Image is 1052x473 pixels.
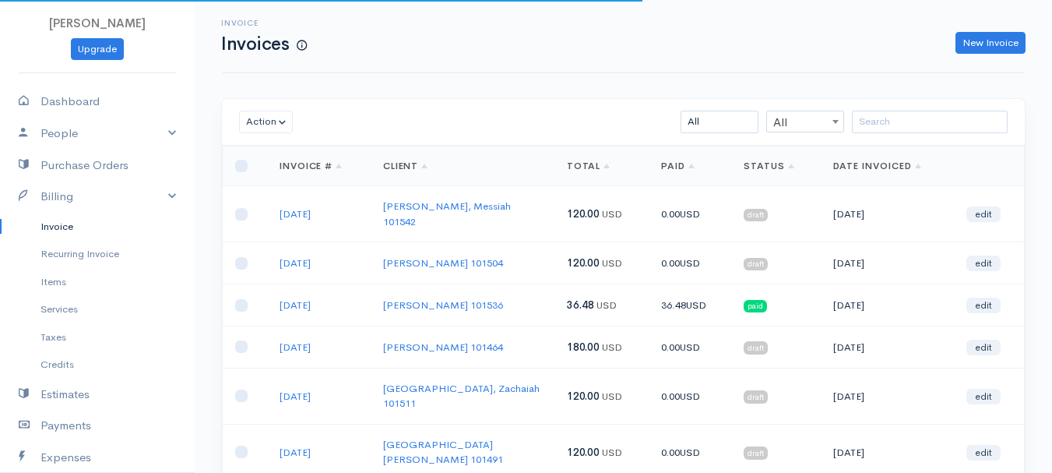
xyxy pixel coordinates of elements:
[649,242,731,284] td: 0.00
[821,368,955,424] td: [DATE]
[280,341,311,354] a: [DATE]
[744,390,768,403] span: draft
[966,206,1001,222] a: edit
[567,256,600,270] span: 120.00
[602,207,622,221] span: USD
[766,111,844,132] span: All
[602,341,622,354] span: USD
[966,340,1001,355] a: edit
[602,390,622,403] span: USD
[686,298,706,312] span: USD
[221,19,307,27] h6: Invoice
[49,16,146,30] span: [PERSON_NAME]
[833,160,921,172] a: Date Invoiced
[680,256,700,270] span: USD
[280,256,311,270] a: [DATE]
[383,382,540,411] a: [GEOGRAPHIC_DATA], Zachaiah 101511
[955,32,1026,55] a: New Invoice
[567,160,610,172] a: Total
[280,207,311,221] a: [DATE]
[383,298,503,312] a: [PERSON_NAME] 101536
[649,327,731,369] td: 0.00
[280,160,343,172] a: Invoice #
[966,298,1001,313] a: edit
[383,256,503,270] a: [PERSON_NAME] 101504
[744,160,794,172] a: Status
[966,389,1001,404] a: edit
[821,284,955,327] td: [DATE]
[744,341,768,354] span: draft
[744,209,768,221] span: draft
[680,446,700,459] span: USD
[567,446,600,459] span: 120.00
[567,390,600,403] span: 120.00
[744,447,768,459] span: draft
[280,446,311,459] a: [DATE]
[661,160,695,172] a: Paid
[280,390,311,403] a: [DATE]
[767,111,843,133] span: All
[383,199,511,228] a: [PERSON_NAME], Messiah 101542
[649,186,731,242] td: 0.00
[221,34,307,54] h1: Invoices
[602,256,622,270] span: USD
[821,242,955,284] td: [DATE]
[966,445,1001,461] a: edit
[680,207,700,221] span: USD
[297,39,307,52] span: How to create your first Invoice?
[567,298,594,312] span: 36.48
[383,438,503,467] a: [GEOGRAPHIC_DATA][PERSON_NAME] 101491
[649,368,731,424] td: 0.00
[239,111,293,133] button: Action
[680,390,700,403] span: USD
[383,341,503,354] a: [PERSON_NAME] 101464
[744,258,768,270] span: draft
[744,300,767,312] span: paid
[602,446,622,459] span: USD
[567,207,600,221] span: 120.00
[966,256,1001,271] a: edit
[649,284,731,327] td: 36.48
[567,341,600,354] span: 180.00
[596,298,617,312] span: USD
[71,38,124,61] a: Upgrade
[821,186,955,242] td: [DATE]
[680,341,700,354] span: USD
[852,111,1008,133] input: Search
[280,298,311,312] a: [DATE]
[383,160,428,172] a: Client
[821,327,955,369] td: [DATE]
